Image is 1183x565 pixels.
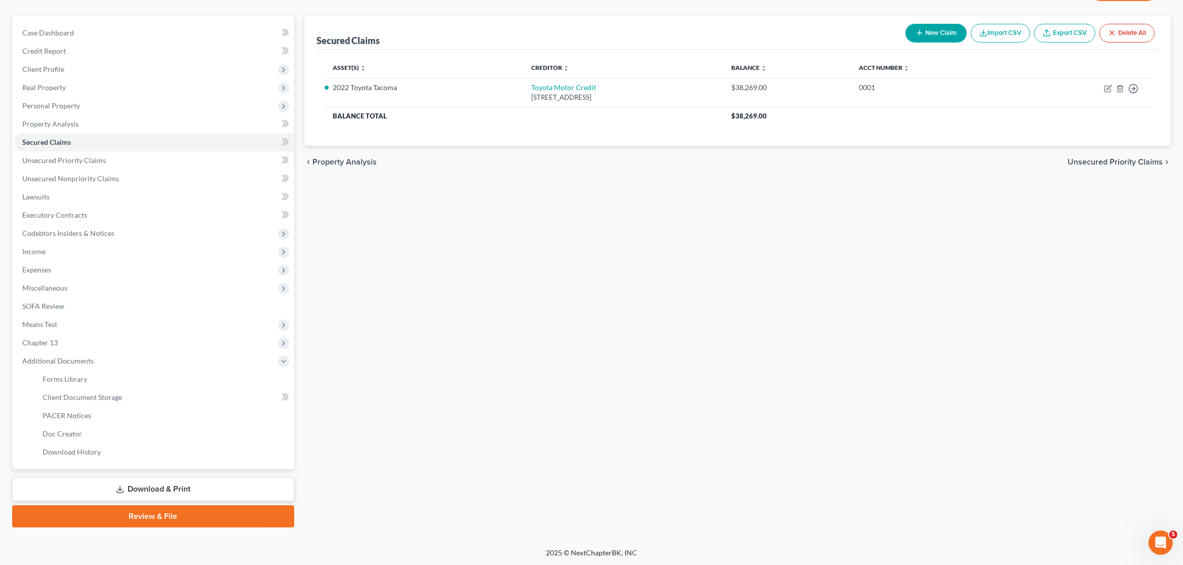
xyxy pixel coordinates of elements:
[34,425,294,443] a: Doc Creator
[43,375,87,383] span: Forms Library
[22,284,67,292] span: Miscellaneous
[22,320,57,329] span: Means Test
[971,24,1030,43] button: Import CSV
[43,393,122,401] span: Client Document Storage
[14,206,294,224] a: Executory Contracts
[34,388,294,407] a: Client Document Storage
[360,65,366,71] i: unfold_more
[905,24,967,43] button: New Claim
[14,115,294,133] a: Property Analysis
[317,34,380,47] div: Secured Claims
[1099,24,1155,43] button: Delete All
[731,64,767,71] a: Balance unfold_more
[531,93,715,102] div: [STREET_ADDRESS]
[761,65,767,71] i: unfold_more
[731,83,843,93] div: $38,269.00
[22,229,114,237] span: Codebtors Insiders & Notices
[34,407,294,425] a: PACER Notices
[22,28,74,37] span: Case Dashboard
[1068,158,1163,166] span: Unsecured Priority Claims
[22,338,58,347] span: Chapter 13
[903,65,910,71] i: unfold_more
[1163,158,1171,166] i: chevron_right
[12,505,294,528] a: Review & File
[1034,24,1095,43] a: Export CSV
[22,302,64,310] span: SOFA Review
[22,156,106,165] span: Unsecured Priority Claims
[333,83,515,93] li: 2022 Toyota Tacoma
[43,429,82,438] span: Doc Creator
[22,119,78,128] span: Property Analysis
[859,83,1008,93] div: 0001
[34,443,294,461] a: Download History
[859,64,910,71] a: Acct Number unfold_more
[1149,531,1173,555] iframe: Intercom live chat
[22,138,71,146] span: Secured Claims
[12,477,294,501] a: Download & Print
[22,265,51,274] span: Expenses
[22,174,119,183] span: Unsecured Nonpriority Claims
[14,297,294,315] a: SOFA Review
[14,188,294,206] a: Lawsuits
[22,192,50,201] span: Lawsuits
[563,65,569,71] i: unfold_more
[22,101,80,110] span: Personal Property
[304,158,312,166] i: chevron_left
[14,170,294,188] a: Unsecured Nonpriority Claims
[22,247,46,256] span: Income
[14,42,294,60] a: Credit Report
[304,158,377,166] button: chevron_left Property Analysis
[22,211,87,219] span: Executory Contracts
[1068,158,1171,166] button: Unsecured Priority Claims chevron_right
[14,24,294,42] a: Case Dashboard
[14,133,294,151] a: Secured Claims
[14,151,294,170] a: Unsecured Priority Claims
[34,370,294,388] a: Forms Library
[22,356,94,365] span: Additional Documents
[325,107,723,125] th: Balance Total
[731,112,767,120] span: $38,269.00
[22,47,66,55] span: Credit Report
[531,83,596,92] a: Toyota Motor Credit
[531,64,569,71] a: Creditor unfold_more
[312,158,377,166] span: Property Analysis
[1169,531,1177,539] span: 5
[43,448,101,456] span: Download History
[22,65,64,73] span: Client Profile
[22,83,66,92] span: Real Property
[43,411,91,420] span: PACER Notices
[333,64,366,71] a: Asset(s) unfold_more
